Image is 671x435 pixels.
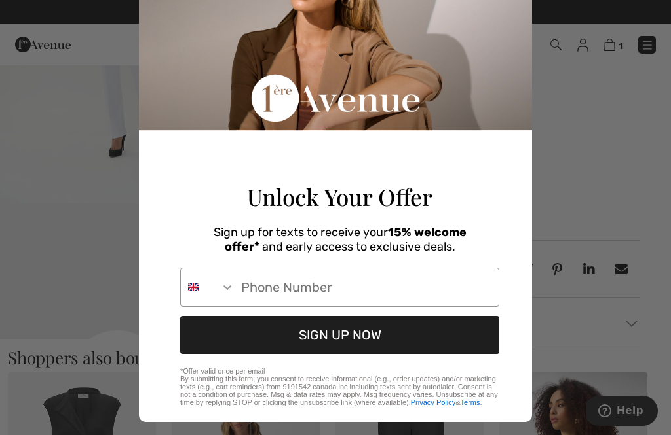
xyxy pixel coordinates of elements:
[30,9,57,21] span: Help
[225,225,467,254] span: 15% welcome offer*
[214,225,388,239] span: Sign up for texts to receive your
[181,268,235,306] button: Search Countries
[180,375,499,406] p: By submitting this form, you consent to receive informational (e.g., order updates) and/or market...
[461,398,480,406] a: Terms
[188,282,199,292] img: United Kingdom
[180,367,499,375] p: *Offer valid once per email
[262,239,455,254] span: and early access to exclusive deals.
[247,181,432,212] span: Unlock Your Offer
[411,398,455,406] a: Privacy Policy
[180,316,499,354] button: SIGN UP NOW
[235,268,499,306] input: Phone Number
